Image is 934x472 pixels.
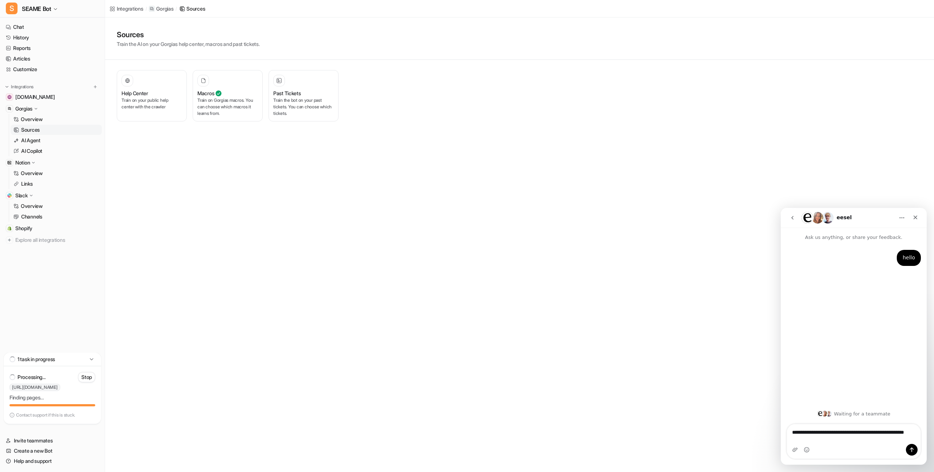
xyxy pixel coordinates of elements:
[7,160,12,165] img: Notion
[3,43,102,53] a: Reports
[21,147,42,155] p: AI Copilot
[156,5,173,12] p: Gorgias
[3,436,102,446] a: Invite teammates
[15,225,32,232] span: Shopify
[3,92,102,102] a: seame-brand.com[DOMAIN_NAME]
[7,95,12,99] img: seame-brand.com
[21,213,42,220] p: Channels
[15,93,55,101] span: [DOMAIN_NAME]
[21,202,43,210] p: Overview
[121,97,182,110] p: Train on your public help center with the crawler
[81,374,92,381] p: Stop
[193,70,263,121] button: MacrosTrain on Gorgias macros. You can choose which macros it learns from.
[16,412,75,418] p: Contact support if this is stuck.
[781,208,927,465] iframe: Intercom live chat
[18,356,55,363] p: 1 task in progress
[121,89,148,97] h3: Help Center
[11,135,102,146] a: AI Agent
[7,193,12,198] img: Slack
[149,5,173,12] a: Gorgias
[3,64,102,74] a: Customize
[21,170,43,177] p: Overview
[7,226,12,231] img: Shopify
[11,125,102,135] a: Sources
[3,83,36,90] button: Integrations
[15,234,99,246] span: Explore all integrations
[179,5,205,12] a: Sources
[6,236,13,244] img: explore all integrations
[186,5,205,12] div: Sources
[3,32,102,43] a: History
[11,146,102,156] a: AI Copilot
[21,137,40,144] p: AI Agent
[15,192,28,199] p: Slack
[109,5,143,12] a: Integrations
[3,235,102,245] a: Explore all integrations
[21,116,43,123] p: Overview
[11,179,102,189] a: Links
[269,70,339,121] button: Past TicketsTrain the bot on your past tickets. You can choose which tickets.
[175,5,177,12] span: /
[21,126,40,134] p: Sources
[117,70,187,121] button: Help CenterTrain on your public help center with the crawler
[9,384,60,391] span: [URL][DOMAIN_NAME]
[22,4,51,14] span: SEAME Bot
[6,3,18,14] span: S
[93,84,98,89] img: menu_add.svg
[3,22,102,32] a: Chat
[3,456,102,466] a: Help and support
[78,372,95,382] button: Stop
[3,446,102,456] a: Create a new Bot
[11,114,102,124] a: Overview
[273,97,334,117] p: Train the bot on your past tickets. You can choose which tickets.
[11,168,102,178] a: Overview
[197,89,214,97] h3: Macros
[7,107,12,111] img: Gorgias
[11,201,102,211] a: Overview
[3,54,102,64] a: Articles
[15,159,30,166] p: Notion
[21,180,33,187] p: Links
[117,5,143,12] div: Integrations
[273,89,301,97] h3: Past Tickets
[11,212,102,222] a: Channels
[197,97,258,117] p: Train on Gorgias macros. You can choose which macros it learns from.
[4,84,9,89] img: expand menu
[146,5,147,12] span: /
[9,394,95,401] p: Finding pages…
[11,84,34,90] p: Integrations
[15,105,32,112] p: Gorgias
[117,40,260,48] p: Train the AI on your Gorgias help center, macros and past tickets.
[117,29,260,40] h1: Sources
[18,374,45,381] p: Processing...
[3,223,102,233] a: ShopifyShopify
